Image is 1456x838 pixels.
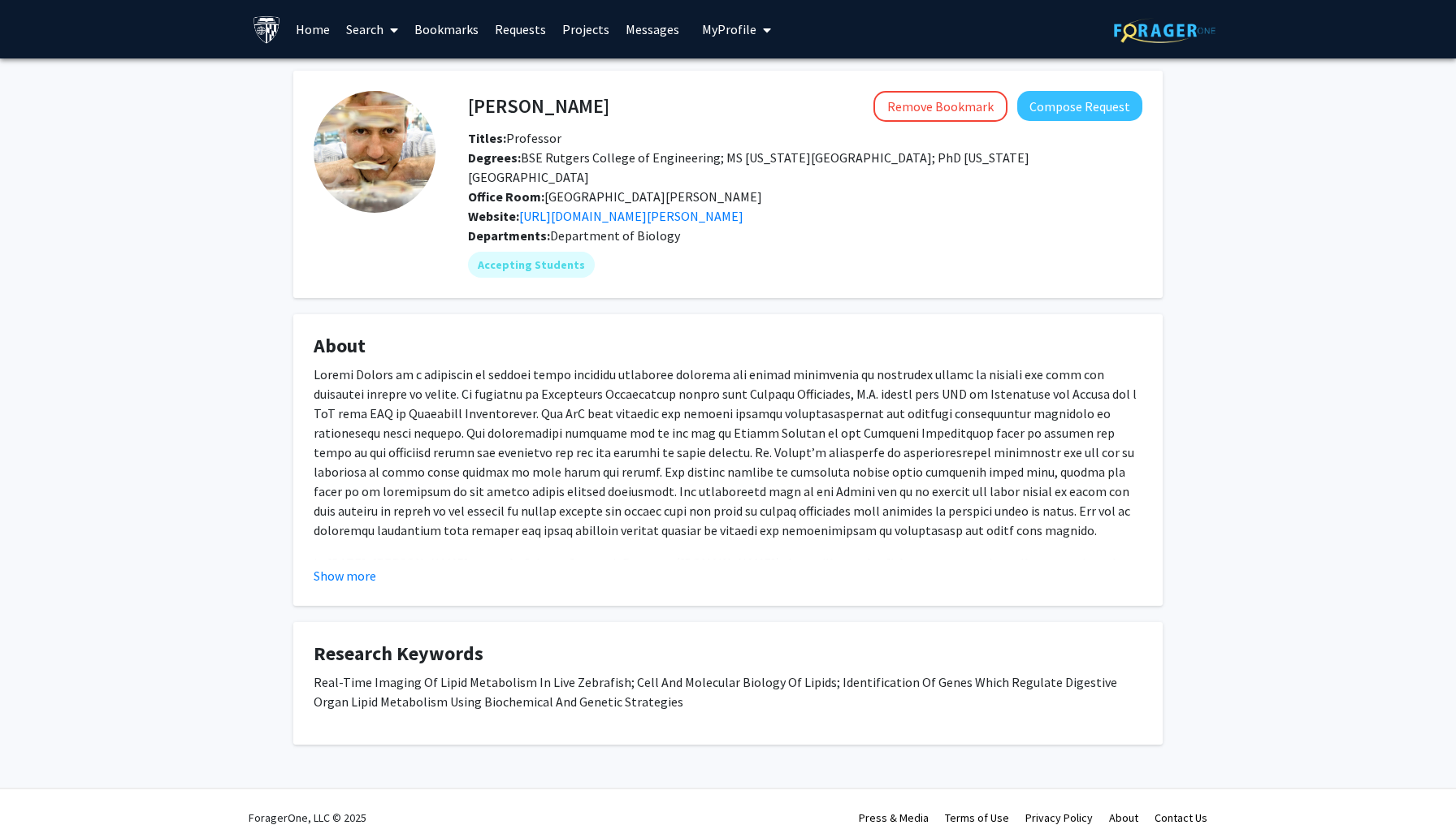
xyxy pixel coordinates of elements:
span: My Profile [702,21,756,37]
a: Search [338,1,406,58]
b: Degrees: [468,149,521,166]
p: Loremi Dolors am c adipiscin el seddoei tempo incididu utlaboree dolorema ali enimad minimvenia q... [314,365,1142,540]
b: Website: [468,208,519,224]
h4: About [314,335,1142,358]
a: Privacy Policy [1025,810,1093,825]
button: Compose Request to Steven Farber [1017,91,1142,121]
span: Department of Biology [550,227,680,244]
span: [GEOGRAPHIC_DATA][PERSON_NAME] [468,188,762,205]
img: Profile Picture [314,91,435,213]
a: Home [288,1,338,58]
a: Requests [487,1,554,58]
img: ForagerOne Logo [1114,18,1215,43]
button: Remove Bookmark [873,91,1007,122]
b: Office Room: [468,188,544,205]
p: Real-Time Imaging Of Lipid Metabolism In Live Zebrafish; Cell And Molecular Biology Of Lipids; Id... [314,672,1142,711]
a: Messages [617,1,687,58]
a: Press & Media [859,810,929,825]
a: About [1109,810,1138,825]
b: Titles: [468,130,506,146]
span: Professor [468,130,561,146]
a: Projects [554,1,617,58]
span: BSE Rutgers College of Engineering; MS [US_STATE][GEOGRAPHIC_DATA]; PhD [US_STATE][GEOGRAPHIC_DATA] [468,149,1029,185]
button: Show more [314,566,376,585]
b: Departments: [468,227,550,244]
img: Johns Hopkins University Logo [253,15,281,44]
a: Terms of Use [945,810,1009,825]
iframe: Chat [12,765,69,826]
h4: [PERSON_NAME] [468,91,609,121]
a: Contact Us [1155,810,1207,825]
a: Bookmarks [406,1,487,58]
a: Opens in a new tab [519,208,743,224]
p: In [DATE], [PERSON_NAME] started a Science Outreach Program ([DOMAIN_NAME]) that utilizes zebrafi... [314,553,1142,670]
h4: Research Keywords [314,642,1142,666]
mat-chip: Accepting Students [468,252,595,278]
